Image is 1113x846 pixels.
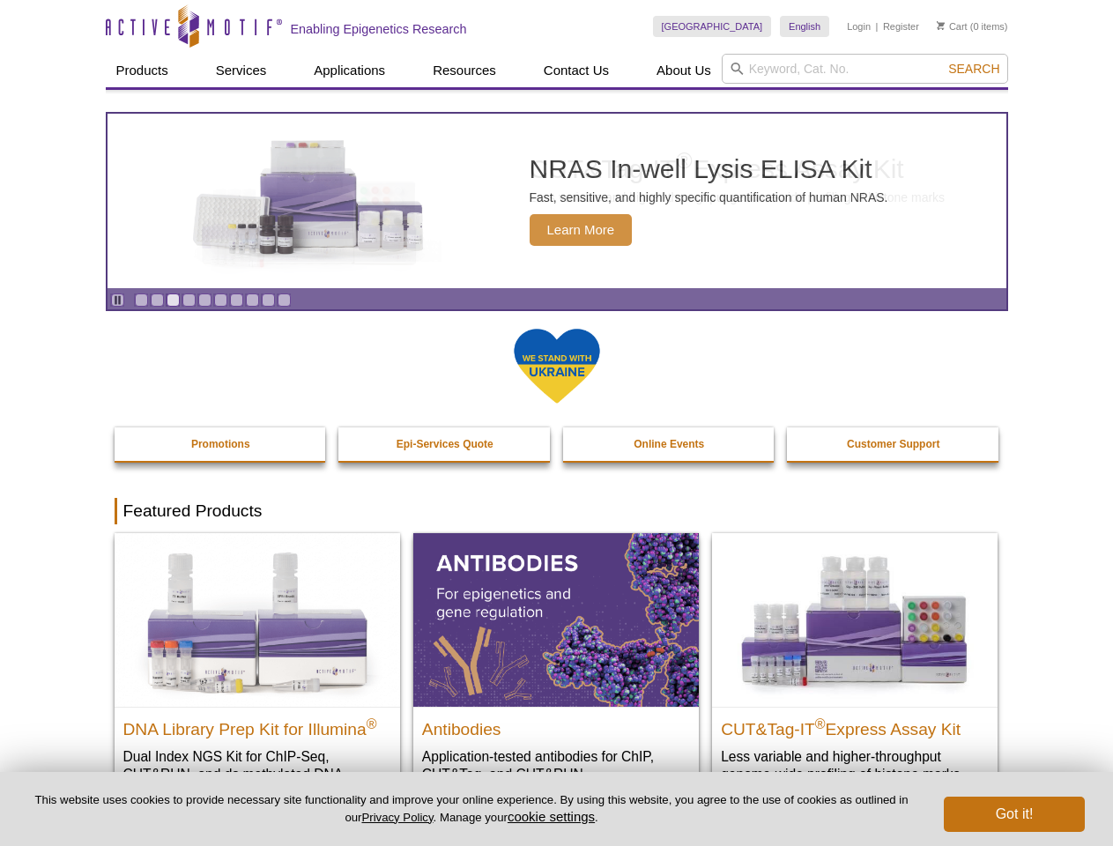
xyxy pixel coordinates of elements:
img: DNA Library Prep Kit for Illumina [115,533,400,706]
a: Go to slide 4 [182,293,196,307]
p: Fast, sensitive, and highly specific quantification of human NRAS. [530,189,888,205]
strong: Customer Support [847,438,939,450]
a: Resources [422,54,507,87]
a: Online Events [563,427,776,461]
h2: Enabling Epigenetics Research [291,21,467,37]
span: Search [948,62,999,76]
img: Your Cart [937,21,945,30]
a: DNA Library Prep Kit for Illumina DNA Library Prep Kit for Illumina® Dual Index NGS Kit for ChIP-... [115,533,400,818]
a: Toggle autoplay [111,293,124,307]
h2: Featured Products [115,498,999,524]
a: Go to slide 3 [167,293,180,307]
a: Customer Support [787,427,1000,461]
sup: ® [815,716,826,731]
button: Search [943,61,1005,77]
a: NRAS In-well Lysis ELISA Kit NRAS In-well Lysis ELISA Kit Fast, sensitive, and highly specific qu... [108,114,1006,288]
h2: Antibodies [422,712,690,738]
a: Promotions [115,427,328,461]
a: Services [205,54,278,87]
a: Go to slide 1 [135,293,148,307]
p: Dual Index NGS Kit for ChIP-Seq, CUT&RUN, and ds methylated DNA assays. [123,747,391,801]
a: Go to slide 2 [151,293,164,307]
a: Products [106,54,179,87]
img: NRAS In-well Lysis ELISA Kit [177,140,441,262]
a: Applications [303,54,396,87]
button: cookie settings [508,809,595,824]
img: CUT&Tag-IT® Express Assay Kit [712,533,998,706]
a: Epi-Services Quote [338,427,552,461]
a: Go to slide 6 [214,293,227,307]
a: CUT&Tag-IT® Express Assay Kit CUT&Tag-IT®Express Assay Kit Less variable and higher-throughput ge... [712,533,998,800]
a: Login [847,20,871,33]
a: Register [883,20,919,33]
img: All Antibodies [413,533,699,706]
p: This website uses cookies to provide necessary site functionality and improve your online experie... [28,792,915,826]
sup: ® [367,716,377,731]
a: About Us [646,54,722,87]
a: Go to slide 10 [278,293,291,307]
button: Got it! [944,797,1085,832]
p: Application-tested antibodies for ChIP, CUT&Tag, and CUT&RUN. [422,747,690,783]
article: NRAS In-well Lysis ELISA Kit [108,114,1006,288]
a: Go to slide 5 [198,293,211,307]
p: Less variable and higher-throughput genome-wide profiling of histone marks​. [721,747,989,783]
h2: DNA Library Prep Kit for Illumina [123,712,391,738]
a: Privacy Policy [361,811,433,824]
h2: NRAS In-well Lysis ELISA Kit [530,156,888,182]
strong: Promotions [191,438,250,450]
strong: Epi-Services Quote [397,438,493,450]
li: (0 items) [937,16,1008,37]
a: Go to slide 9 [262,293,275,307]
a: Go to slide 8 [246,293,259,307]
a: [GEOGRAPHIC_DATA] [653,16,772,37]
img: We Stand With Ukraine [513,327,601,405]
strong: Online Events [634,438,704,450]
a: All Antibodies Antibodies Application-tested antibodies for ChIP, CUT&Tag, and CUT&RUN. [413,533,699,800]
li: | [876,16,879,37]
a: Cart [937,20,968,33]
a: Go to slide 7 [230,293,243,307]
a: Contact Us [533,54,620,87]
input: Keyword, Cat. No. [722,54,1008,84]
h2: CUT&Tag-IT Express Assay Kit [721,712,989,738]
a: English [780,16,829,37]
span: Learn More [530,214,633,246]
